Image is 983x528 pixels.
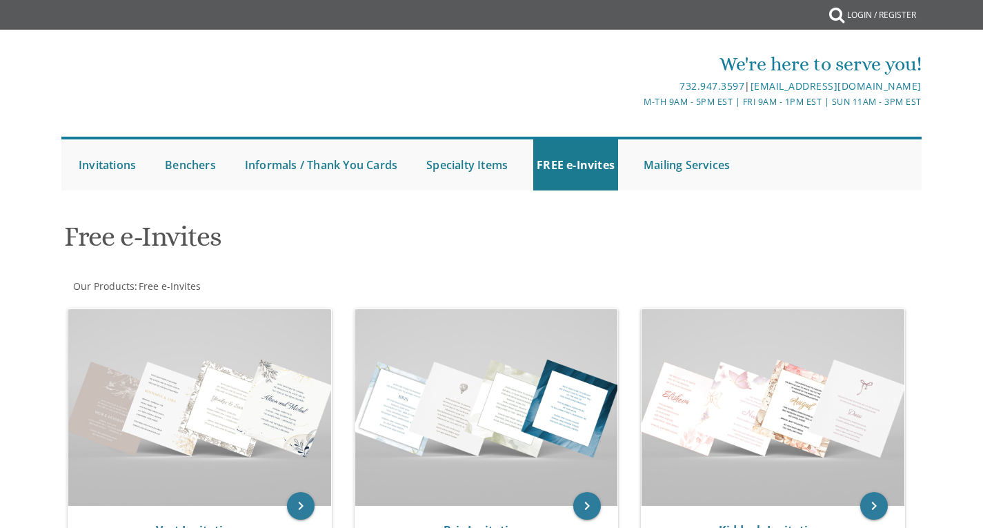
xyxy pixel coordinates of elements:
img: Vort Invitations [68,309,331,506]
a: Free e-Invites [137,280,201,293]
span: Free e-Invites [139,280,201,293]
h1: Free e-Invites [64,222,627,262]
a: keyboard_arrow_right [287,492,315,520]
a: Informals / Thank You Cards [241,139,401,190]
a: Mailing Services [640,139,733,190]
a: Specialty Items [423,139,511,190]
a: keyboard_arrow_right [860,492,888,520]
img: Bris Invitations [355,309,618,506]
div: : [61,280,492,293]
a: FREE e-Invites [533,139,618,190]
a: [EMAIL_ADDRESS][DOMAIN_NAME] [751,79,922,92]
img: Kiddush Invitations [642,309,904,506]
div: | [349,78,922,95]
div: M-Th 9am - 5pm EST | Fri 9am - 1pm EST | Sun 11am - 3pm EST [349,95,922,109]
a: Our Products [72,280,135,293]
a: Benchers [161,139,219,190]
a: 732.947.3597 [679,79,744,92]
div: We're here to serve you! [349,50,922,78]
a: Invitations [75,139,139,190]
a: keyboard_arrow_right [573,492,601,520]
